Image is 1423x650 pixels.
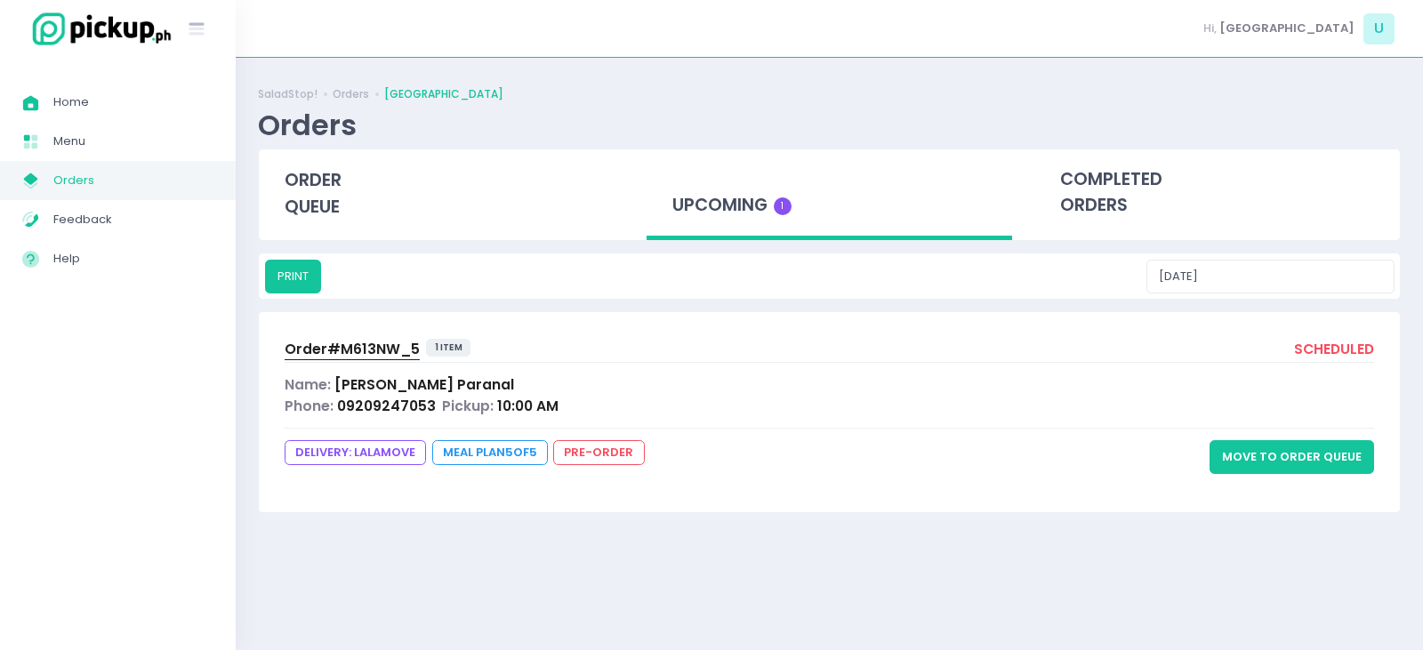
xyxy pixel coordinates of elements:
[1363,13,1395,44] span: U
[258,108,357,142] div: Orders
[442,397,494,415] span: Pickup:
[774,197,792,215] span: 1
[285,168,342,219] span: order queue
[426,339,471,357] span: 1 item
[265,260,321,293] button: PRINT
[497,397,559,415] span: 10:00 AM
[53,247,213,270] span: Help
[1210,440,1374,474] button: Move to Order Queue
[53,169,213,192] span: Orders
[53,208,213,231] span: Feedback
[1294,339,1374,363] div: scheduled
[258,86,318,102] a: SaladStop!
[432,440,548,465] span: Meal Plan 5 of 5
[1034,149,1400,237] div: completed orders
[1219,20,1355,37] span: [GEOGRAPHIC_DATA]
[334,375,514,394] span: [PERSON_NAME] Paranal
[647,149,1012,241] div: upcoming
[333,86,369,102] a: Orders
[285,339,420,363] a: Order#M613NW_5
[285,440,426,465] span: DELIVERY: lalamove
[337,397,436,415] span: 09209247053
[285,375,331,394] span: Name:
[384,86,503,102] a: [GEOGRAPHIC_DATA]
[22,10,173,48] img: logo
[1203,20,1217,37] span: Hi,
[285,340,420,358] span: Order# M613NW_5
[53,130,213,153] span: Menu
[53,91,213,114] span: Home
[553,440,644,465] span: pre-order
[285,397,334,415] span: Phone:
